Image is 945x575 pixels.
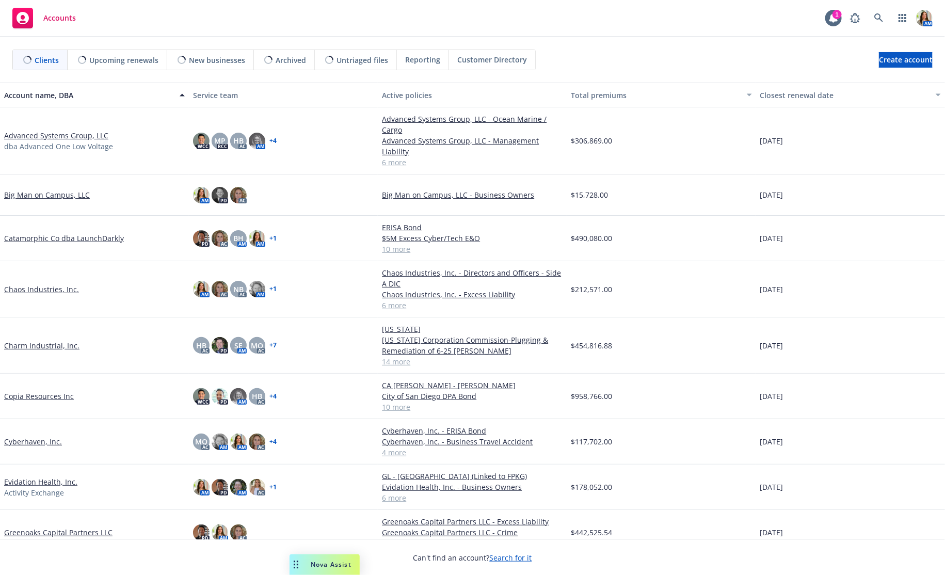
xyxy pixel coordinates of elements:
span: Reporting [405,54,440,65]
span: Untriaged files [337,55,388,66]
span: $306,869.00 [571,135,613,146]
span: $212,571.00 [571,284,613,295]
img: photo [212,479,228,496]
a: CA [PERSON_NAME] - [PERSON_NAME] [382,380,563,391]
img: photo [193,479,210,496]
a: Chaos Industries, Inc. - Excess Liability [382,289,563,300]
img: photo [249,133,265,149]
div: Account name, DBA [4,90,173,101]
img: photo [249,479,265,496]
span: $178,052.00 [571,482,613,492]
button: Active policies [378,83,567,107]
span: [DATE] [760,436,783,447]
span: Archived [276,55,306,66]
div: 1 [832,10,842,19]
div: Total premiums [571,90,741,101]
a: [US_STATE] Corporation Commission-Plugging & Remediation of 6-25 [PERSON_NAME] [382,334,563,356]
span: Accounts [43,14,76,22]
span: [DATE] [760,284,783,295]
button: Service team [189,83,378,107]
a: Greenoaks Capital Partners LLC [4,527,113,538]
img: photo [212,230,228,247]
img: photo [193,187,210,203]
span: [DATE] [760,135,783,146]
a: [US_STATE] [382,324,563,334]
a: Big Man on Campus, LLC [4,189,90,200]
span: [DATE] [760,189,783,200]
a: Cyberhaven, Inc. [4,436,62,447]
a: 13 more [382,538,563,549]
img: photo [249,434,265,450]
span: Customer Directory [457,54,527,65]
a: Greenoaks Capital Partners LLC - Excess Liability [382,516,563,527]
a: Report a Bug [845,8,866,28]
img: photo [212,337,228,354]
span: Clients [35,55,59,66]
a: + 1 [269,235,277,242]
a: Chaos Industries, Inc. - Directors and Officers - Side A DIC [382,267,563,289]
div: Active policies [382,90,563,101]
span: HB [196,340,206,351]
span: Create account [879,50,933,70]
span: MQ [195,436,207,447]
img: photo [916,10,933,26]
a: Greenoaks Capital Partners LLC - Crime [382,527,563,538]
img: photo [230,434,247,450]
a: 10 more [382,244,563,254]
img: photo [193,524,210,541]
img: photo [212,524,228,541]
span: SE [234,340,243,351]
span: [DATE] [760,482,783,492]
a: Evidation Health, Inc. - Business Owners [382,482,563,492]
a: Advanced Systems Group, LLC - Management Liability [382,135,563,157]
span: $117,702.00 [571,436,613,447]
span: New businesses [189,55,245,66]
img: photo [193,230,210,247]
div: Closest renewal date [760,90,930,101]
a: 6 more [382,157,563,168]
span: [DATE] [760,233,783,244]
img: photo [193,388,210,405]
a: City of San Diego DPA Bond [382,391,563,402]
span: [DATE] [760,527,783,538]
a: 4 more [382,447,563,458]
a: Search [869,8,889,28]
a: + 1 [269,484,277,490]
span: MQ [251,340,263,351]
span: [DATE] [760,340,783,351]
button: Total premiums [567,83,756,107]
span: dba Advanced One Low Voltage [4,141,113,152]
a: Create account [879,52,933,68]
span: BH [233,233,244,244]
a: Copia Resources Inc [4,391,74,402]
span: [DATE] [760,391,783,402]
button: Nova Assist [290,554,360,575]
span: Nova Assist [311,560,351,569]
img: photo [230,524,247,541]
a: Catamorphic Co dba LaunchDarkly [4,233,124,244]
div: Service team [193,90,374,101]
a: Accounts [8,4,80,33]
a: + 1 [269,286,277,292]
img: photo [230,187,247,203]
span: MP [214,135,226,146]
a: + 4 [269,439,277,445]
span: Upcoming renewals [89,55,158,66]
a: GL - [GEOGRAPHIC_DATA] (Linked to FPKG) [382,471,563,482]
span: $958,766.00 [571,391,613,402]
a: Cyberhaven, Inc. - ERISA Bond [382,425,563,436]
a: Advanced Systems Group, LLC - Ocean Marine / Cargo [382,114,563,135]
span: $454,816.88 [571,340,613,351]
img: photo [212,187,228,203]
img: photo [212,281,228,297]
span: HB [233,135,244,146]
a: 14 more [382,356,563,367]
a: ERISA Bond [382,222,563,233]
img: photo [212,388,228,405]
